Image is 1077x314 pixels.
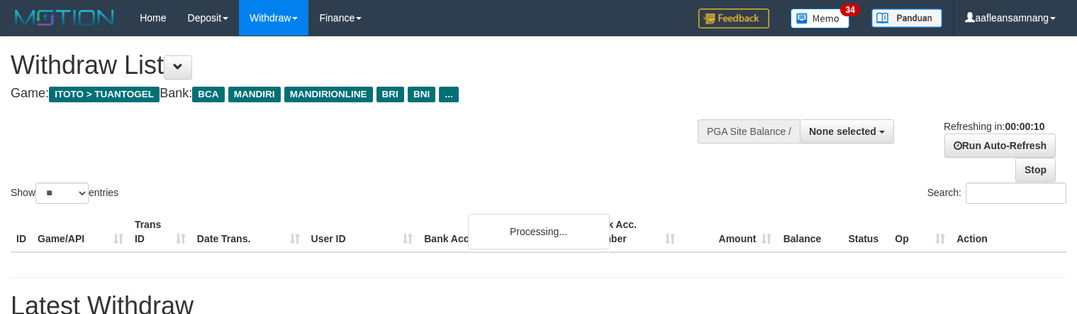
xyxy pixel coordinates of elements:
[791,9,850,28] img: Button%20Memo.svg
[376,87,404,102] span: BRI
[49,87,160,102] span: ITOTO > TUANTOGEL
[944,121,1044,132] span: Refreshing in:
[584,212,681,252] th: Bank Acc. Number
[418,212,583,252] th: Bank Acc. Name
[35,183,89,204] select: Showentries
[871,9,942,28] img: panduan.png
[1005,121,1044,132] strong: 00:00:10
[1015,158,1056,182] a: Stop
[468,214,610,249] div: Processing...
[306,212,419,252] th: User ID
[228,87,281,102] span: MANDIRI
[408,87,435,102] span: BNI
[439,87,458,102] span: ...
[842,212,889,252] th: Status
[11,51,704,80] h1: Withdraw List
[944,134,1056,158] a: Run Auto-Refresh
[681,212,778,252] th: Amount
[11,7,118,28] img: MOTION_logo.png
[777,212,842,252] th: Balance
[192,87,224,102] span: BCA
[191,212,306,252] th: Date Trans.
[809,126,876,137] span: None selected
[840,4,859,16] span: 34
[966,183,1066,204] input: Search:
[11,183,118,204] label: Show entries
[889,212,951,252] th: Op
[32,212,129,252] th: Game/API
[129,212,191,252] th: Trans ID
[698,119,800,144] div: PGA Site Balance /
[951,212,1066,252] th: Action
[800,119,894,144] button: None selected
[927,183,1066,204] label: Search:
[11,87,704,101] h4: Game: Bank:
[698,9,769,28] img: Feedback.jpg
[284,87,373,102] span: MANDIRIONLINE
[11,212,32,252] th: ID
